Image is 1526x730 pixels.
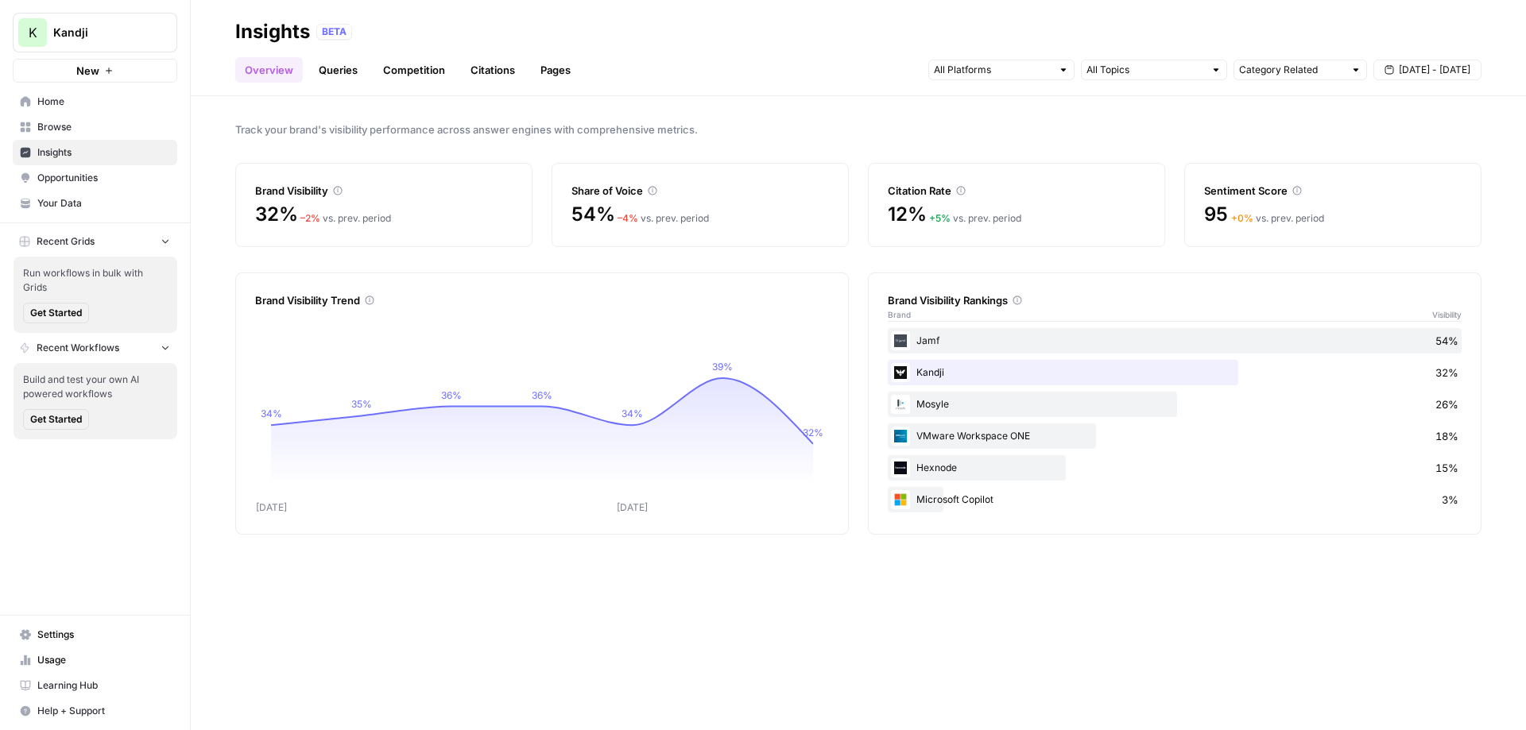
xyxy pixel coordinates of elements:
[13,114,177,140] a: Browse
[37,628,170,642] span: Settings
[76,63,99,79] span: New
[30,306,82,320] span: Get Started
[1399,63,1470,77] span: [DATE] - [DATE]
[261,407,282,419] tspan: 34%
[888,202,926,227] span: 12%
[1442,492,1458,508] span: 3%
[351,398,372,410] tspan: 35%
[37,120,170,134] span: Browse
[461,57,525,83] a: Citations
[13,647,177,673] a: Usage
[13,336,177,360] button: Recent Workflows
[37,234,95,249] span: Recent Grids
[13,230,177,253] button: Recent Grids
[929,211,1021,226] div: vs. prev. period
[309,57,367,83] a: Queries
[803,427,823,438] tspan: 32%
[571,202,614,227] span: 54%
[37,704,170,718] span: Help + Support
[53,25,149,41] span: Kandji
[1231,212,1253,224] span: + 0 %
[1086,62,1204,78] input: All Topics
[712,361,733,373] tspan: 39%
[13,89,177,114] a: Home
[888,183,1145,199] div: Citation Rate
[891,490,910,509] img: aln7fzklr3l99mnai0z5kuqxmnn3
[235,122,1481,137] span: Track your brand's visibility performance across answer engines with comprehensive metrics.
[13,622,177,647] a: Settings
[1435,428,1458,444] span: 18%
[37,341,119,355] span: Recent Workflows
[888,423,1462,449] div: VMware Workspace ONE
[13,165,177,191] a: Opportunities
[37,171,170,185] span: Opportunities
[23,303,89,323] button: Get Started
[571,183,829,199] div: Share of Voice
[1435,396,1458,412] span: 26%
[255,183,513,199] div: Brand Visibility
[37,678,170,693] span: Learning Hub
[888,328,1462,353] div: Jamf
[13,191,177,216] a: Your Data
[37,196,170,211] span: Your Data
[891,395,910,414] img: ihidpsv9rofv015ub4qgktx0vem6
[618,211,709,226] div: vs. prev. period
[888,455,1462,481] div: Hexnode
[891,458,910,477] img: 3a73332rlj7mc6aju6rcwgvs21uf
[891,331,910,350] img: 6l343k4nrtmvoj17iq9n9o7vmv34
[934,62,1052,78] input: All Platforms
[531,57,580,83] a: Pages
[37,653,170,667] span: Usage
[316,24,352,40] div: BETA
[888,292,1462,308] div: Brand Visibility Rankings
[888,487,1462,512] div: Microsoft Copilot
[13,673,177,698] a: Learning Hub
[29,23,37,42] span: K
[13,13,177,52] button: Workspace: Kandji
[256,501,287,513] tspan: [DATE]
[888,360,1462,385] div: Kandji
[23,373,168,401] span: Build and test your own AI powered workflows
[235,57,303,83] a: Overview
[374,57,455,83] a: Competition
[1435,460,1458,476] span: 15%
[1204,202,1228,227] span: 95
[929,212,951,224] span: + 5 %
[13,698,177,724] button: Help + Support
[300,212,320,224] span: – 2 %
[13,59,177,83] button: New
[37,145,170,160] span: Insights
[532,389,552,401] tspan: 36%
[1435,333,1458,349] span: 54%
[617,501,648,513] tspan: [DATE]
[23,409,89,430] button: Get Started
[1204,183,1462,199] div: Sentiment Score
[1432,308,1462,321] span: Visibility
[30,412,82,427] span: Get Started
[37,95,170,109] span: Home
[23,266,168,295] span: Run workflows in bulk with Grids
[888,308,911,321] span: Brand
[255,202,297,227] span: 32%
[441,389,462,401] tspan: 36%
[888,392,1462,417] div: Mosyle
[1239,62,1344,78] input: Category Related
[255,292,829,308] div: Brand Visibility Trend
[1435,365,1458,380] span: 32%
[618,212,638,224] span: – 4 %
[13,140,177,165] a: Insights
[622,407,643,419] tspan: 34%
[1373,60,1481,80] button: [DATE] - [DATE]
[891,427,910,446] img: jqyp3hy0mc0dya6c85ynxje9lflu
[891,363,910,382] img: stjew9z7pit1u5j29oym3lz1cqu3
[300,211,391,226] div: vs. prev. period
[235,19,310,44] div: Insights
[1231,211,1324,226] div: vs. prev. period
